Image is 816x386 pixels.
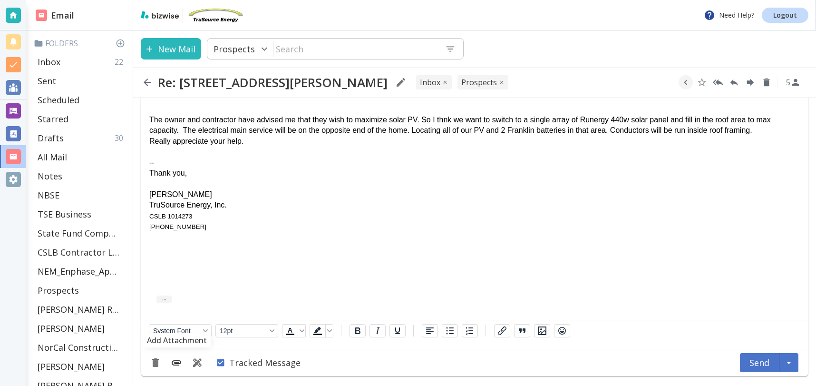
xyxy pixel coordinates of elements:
[36,10,47,21] img: DashboardSidebarEmail.svg
[743,75,758,89] button: Forward
[38,361,105,372] p: [PERSON_NAME]
[38,75,56,87] p: Sent
[727,75,741,89] button: Reply
[38,247,119,258] p: CSLB Contractor License
[34,300,129,319] div: [PERSON_NAME] Residence
[554,324,570,337] button: Emojis
[310,324,333,337] div: Background color Black
[215,324,278,337] button: Font size 12pt
[740,353,779,372] button: Send
[38,189,59,201] p: NBSE
[369,324,386,337] button: Italic
[38,113,68,125] p: Starred
[36,9,74,22] h2: Email
[786,77,790,88] p: 5
[38,342,119,353] p: NorCal Construction
[115,57,127,67] p: 22
[34,71,129,90] div: Sent
[220,327,266,335] span: 12pt
[38,132,64,144] p: Drafts
[38,208,91,220] p: TSE Business
[34,167,129,186] div: Notes
[34,319,129,338] div: [PERSON_NAME]
[34,205,129,224] div: TSE Business
[273,39,437,59] input: Search
[38,56,60,68] p: Inbox
[759,75,774,89] button: Delete
[168,354,185,371] button: Add Attachment
[762,8,808,23] a: Logout
[773,12,797,19] p: Logout
[149,324,212,337] button: Font System Font
[34,109,129,129] div: Starred
[38,266,119,277] p: NEM_Enphase_Applications
[34,338,129,357] div: NorCal Construction
[153,327,200,335] span: System Font
[187,8,244,23] img: TruSource Energy, Inc.
[282,324,306,337] div: Text color Black
[38,170,62,182] p: Notes
[782,71,805,94] button: See Participants
[38,285,79,296] p: Prospects
[34,129,129,148] div: Drafts30
[34,281,129,300] div: Prospects
[38,228,119,239] p: State Fund Compensation
[156,296,172,303] button: ...
[229,357,301,368] span: Tracked Message
[38,323,105,334] p: [PERSON_NAME]
[38,94,79,106] p: Scheduled
[442,324,458,337] button: Bullet list
[38,151,67,163] p: All Mail
[34,262,129,281] div: NEM_Enphase_Applications
[34,38,129,49] p: Folders
[115,133,127,143] p: 30
[143,333,211,347] div: Add Attachment
[34,148,129,167] div: All Mail
[34,224,129,243] div: State Fund Compensation
[389,324,406,337] button: Underline
[704,10,754,21] p: Need Help?
[34,357,129,376] div: [PERSON_NAME]
[38,304,119,315] p: [PERSON_NAME] Residence
[34,90,129,109] div: Scheduled
[779,353,798,372] button: Schedule Send
[141,38,201,59] button: New Mail
[141,11,179,19] img: bizwise
[147,354,164,371] button: Discard
[214,43,255,55] p: Prospects
[462,324,478,337] button: Numbered list
[711,75,725,89] button: Reply All
[420,77,440,88] p: INBOX
[34,186,129,205] div: NBSE
[350,324,366,337] button: Bold
[34,52,129,71] div: Inbox22
[34,243,129,262] div: CSLB Contractor License
[514,324,530,337] button: Blockquote
[189,354,206,371] button: Use Template
[461,77,497,88] p: Prospects
[141,103,808,320] iframe: Rich Text Area
[158,75,388,90] h2: Re: [STREET_ADDRESS][PERSON_NAME]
